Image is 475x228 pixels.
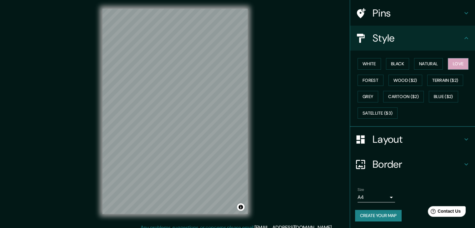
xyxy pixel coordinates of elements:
div: A4 [358,192,395,202]
button: Wood ($2) [388,75,422,86]
button: Satellite ($3) [358,107,398,119]
button: White [358,58,381,70]
button: Cartoon ($2) [383,91,424,102]
h4: Border [373,158,463,171]
button: Black [386,58,409,70]
h4: Style [373,32,463,44]
div: Style [350,26,475,51]
button: Blue ($2) [429,91,458,102]
div: Pins [350,1,475,26]
button: Grey [358,91,378,102]
button: Natural [414,58,443,70]
button: Toggle attribution [237,203,245,211]
h4: Pins [373,7,463,19]
button: Terrain ($2) [427,75,463,86]
button: Create your map [355,210,402,221]
label: Size [358,187,364,192]
button: Forest [358,75,383,86]
canvas: Map [102,9,248,214]
div: Layout [350,127,475,152]
div: Border [350,152,475,177]
iframe: Help widget launcher [419,204,468,221]
h4: Layout [373,133,463,146]
button: Love [448,58,468,70]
